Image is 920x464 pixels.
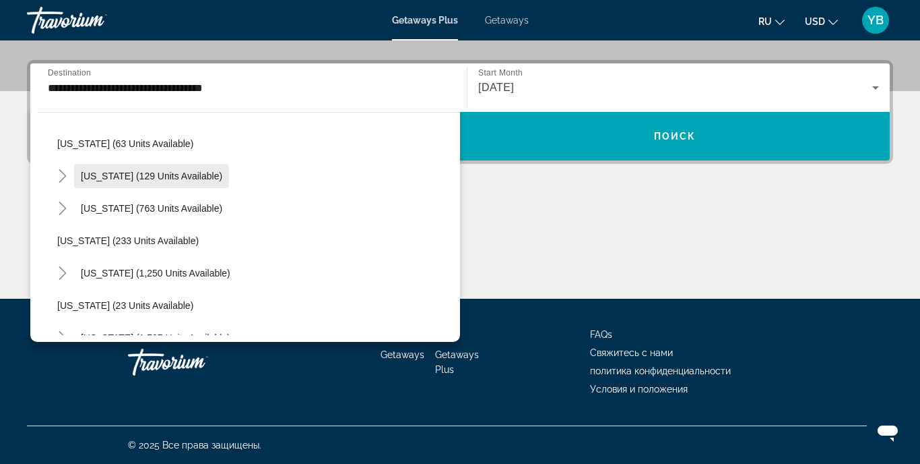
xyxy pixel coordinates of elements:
a: Условия и положения [590,384,688,395]
a: Getaways Plus [392,15,458,26]
button: [US_STATE] (1,727 units available) [74,326,237,350]
span: [US_STATE] (1,727 units available) [81,332,230,343]
span: [US_STATE] (1,250 units available) [81,268,230,279]
button: [US_STATE] (1,250 units available) [74,261,237,285]
span: Поиск [654,131,696,142]
span: [US_STATE] (129 units available) [81,171,222,181]
span: YB [867,13,884,27]
button: [US_STATE] (763 units available) [74,196,229,221]
button: [US_STATE] (63 units available) [51,132,460,156]
div: Search widget [30,63,890,161]
span: ru [758,16,772,27]
span: Start Month [478,69,523,78]
button: Toggle North Carolina (763 units available) [51,197,74,221]
button: User Menu [858,6,893,34]
a: Travorium [128,342,263,382]
button: [US_STATE] (23 units available) [51,293,460,318]
a: политика конфиденциальности [590,366,731,376]
button: Change language [758,11,785,31]
a: FAQs [590,329,612,340]
span: [US_STATE] (233 units available) [57,235,199,246]
button: [US_STATE] (129 units available) [74,164,229,188]
iframe: Button to launch messaging window [866,410,909,453]
span: [US_STATE] (763 units available) [81,203,222,214]
button: Toggle Pennsylvania (1,250 units available) [51,262,74,285]
button: Change currency [805,11,838,31]
button: [US_STATE] (233 units available) [51,229,460,253]
span: © 2025 Все права защищены. [128,440,261,451]
span: [DATE] [478,82,514,93]
a: Getaways [381,349,424,360]
a: Свяжитесь с нами [590,347,673,358]
a: Getaways [485,15,529,26]
a: Travorium [27,3,162,38]
span: Destination [48,68,91,77]
a: Getaways Plus [435,349,479,375]
button: Toggle South Carolina (1,727 units available) [51,326,74,350]
span: [US_STATE] (63 units available) [57,138,193,149]
button: Toggle New York (129 units available) [51,165,74,188]
span: [US_STATE] (23 units available) [57,300,193,311]
button: Поиск [460,112,890,161]
span: USD [805,16,825,27]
